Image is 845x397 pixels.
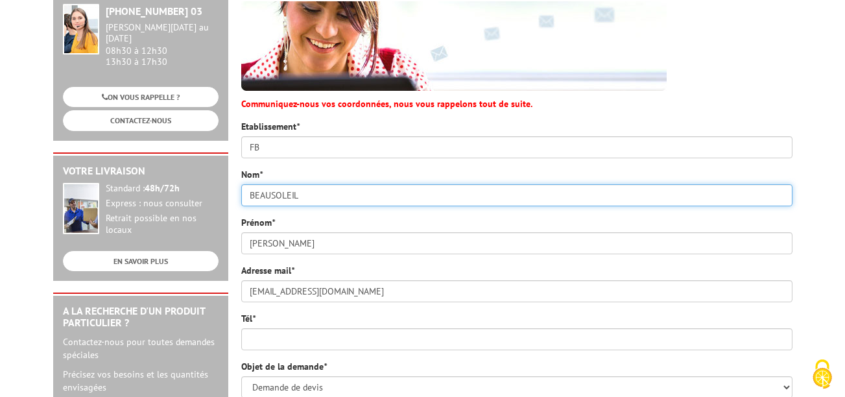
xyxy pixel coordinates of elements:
[63,368,219,394] p: Précisez vos besoins et les quantités envisagées
[63,251,219,271] a: EN SAVOIR PLUS
[145,182,180,194] strong: 48h/72h
[106,183,219,195] div: Standard :
[106,22,219,44] div: [PERSON_NAME][DATE] au [DATE]
[241,97,792,110] p: Communiquez-nous vos coordonnées, nous vous rappelons tout de suite.
[106,213,219,236] div: Retrait possible en nos locaux
[800,353,845,397] button: Cookies (fenêtre modale)
[106,22,219,67] div: 08h30 à 12h30 13h30 à 17h30
[63,4,99,54] img: widget-service.jpg
[241,264,294,277] label: Adresse mail
[241,120,300,133] label: Etablissement
[241,360,327,373] label: Objet de la demande
[63,110,219,130] a: CONTACTEZ-NOUS
[806,358,839,391] img: Cookies (fenêtre modale)
[63,306,219,328] h2: A la recherche d'un produit particulier ?
[106,198,219,210] div: Express : nous consulter
[241,216,275,229] label: Prénom
[63,165,219,177] h2: Votre livraison
[63,87,219,107] a: ON VOUS RAPPELLE ?
[63,335,219,361] p: Contactez-nous pour toutes demandes spéciales
[241,168,263,181] label: Nom
[241,312,256,325] label: Tél
[106,5,202,18] strong: [PHONE_NUMBER] 03
[63,183,99,234] img: widget-livraison.jpg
